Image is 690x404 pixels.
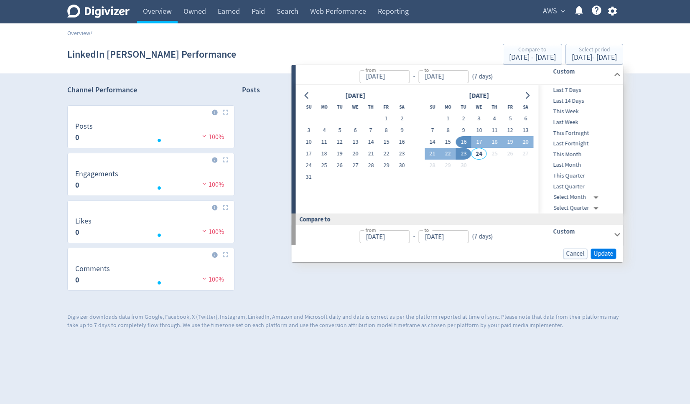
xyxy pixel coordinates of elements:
[425,125,440,136] button: 7
[471,148,487,160] button: 24
[332,136,347,148] button: 12
[200,228,224,236] span: 100%
[565,44,623,65] button: Select period[DATE]- [DATE]
[394,148,410,160] button: 23
[440,148,456,160] button: 22
[503,44,562,65] button: Compare to[DATE] - [DATE]
[543,5,557,18] span: AWS
[539,182,621,191] span: Last Quarter
[363,148,379,160] button: 21
[539,160,621,170] div: Last Month
[394,136,410,148] button: 16
[200,228,209,234] img: negative-performance.svg
[296,65,623,85] div: from-to(7 days)Custom
[332,101,347,113] th: Tuesday
[539,170,621,181] div: This Quarter
[296,225,623,245] div: from-to(7 days)Custom
[379,113,394,125] button: 1
[379,136,394,148] button: 15
[471,125,487,136] button: 10
[509,47,556,54] div: Compare to
[539,171,621,180] span: This Quarter
[539,149,621,160] div: This Month
[363,160,379,171] button: 28
[456,136,471,148] button: 16
[394,160,410,171] button: 30
[540,5,567,18] button: AWS
[539,139,621,148] span: Last Fortnight
[502,148,518,160] button: 26
[502,113,518,125] button: 5
[440,160,456,171] button: 29
[518,113,533,125] button: 6
[394,125,410,136] button: 9
[379,148,394,160] button: 22
[363,125,379,136] button: 7
[365,226,376,234] label: from
[425,148,440,160] button: 21
[301,101,316,113] th: Sunday
[591,249,616,259] button: Update
[292,213,623,225] div: Compare to
[67,41,236,68] h1: LinkedIn [PERSON_NAME] Performance
[572,47,617,54] div: Select period
[410,72,418,81] div: -
[502,136,518,148] button: 19
[553,226,610,236] h6: Custom
[521,90,533,102] button: Go to next month
[471,101,487,113] th: Wednesday
[75,227,79,237] strong: 0
[559,8,567,15] span: expand_more
[502,125,518,136] button: 12
[394,113,410,125] button: 2
[200,275,224,284] span: 100%
[242,85,260,98] h2: Posts
[572,54,617,61] div: [DATE] - [DATE]
[425,160,440,171] button: 28
[71,122,231,145] svg: Posts 0
[440,101,456,113] th: Monday
[301,136,316,148] button: 10
[539,97,621,106] span: Last 14 Days
[456,125,471,136] button: 9
[553,66,610,76] h6: Custom
[75,216,92,226] dt: Likes
[67,29,90,37] a: Overview
[456,101,471,113] th: Tuesday
[296,85,623,213] div: from-to(7 days)Custom
[594,251,614,257] span: Update
[539,138,621,149] div: Last Fortnight
[471,113,487,125] button: 3
[316,125,332,136] button: 4
[301,171,316,183] button: 31
[301,125,316,136] button: 3
[539,129,621,138] span: This Fortnight
[539,128,621,139] div: This Fortnight
[410,232,418,241] div: -
[75,264,110,274] dt: Comments
[75,132,79,142] strong: 0
[200,275,209,282] img: negative-performance.svg
[316,101,332,113] th: Monday
[90,29,92,37] span: /
[348,160,363,171] button: 27
[67,85,234,95] h2: Channel Performance
[539,118,621,127] span: Last Week
[223,157,228,163] img: Placeholder
[200,133,224,141] span: 100%
[223,109,228,115] img: Placeholder
[348,125,363,136] button: 6
[348,148,363,160] button: 20
[348,101,363,113] th: Wednesday
[518,148,533,160] button: 27
[425,101,440,113] th: Sunday
[468,232,493,241] div: ( 7 days )
[75,122,93,131] dt: Posts
[566,251,585,257] span: Cancel
[539,181,621,192] div: Last Quarter
[343,90,368,102] div: [DATE]
[539,150,621,159] span: This Month
[332,160,347,171] button: 26
[563,249,588,259] button: Cancel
